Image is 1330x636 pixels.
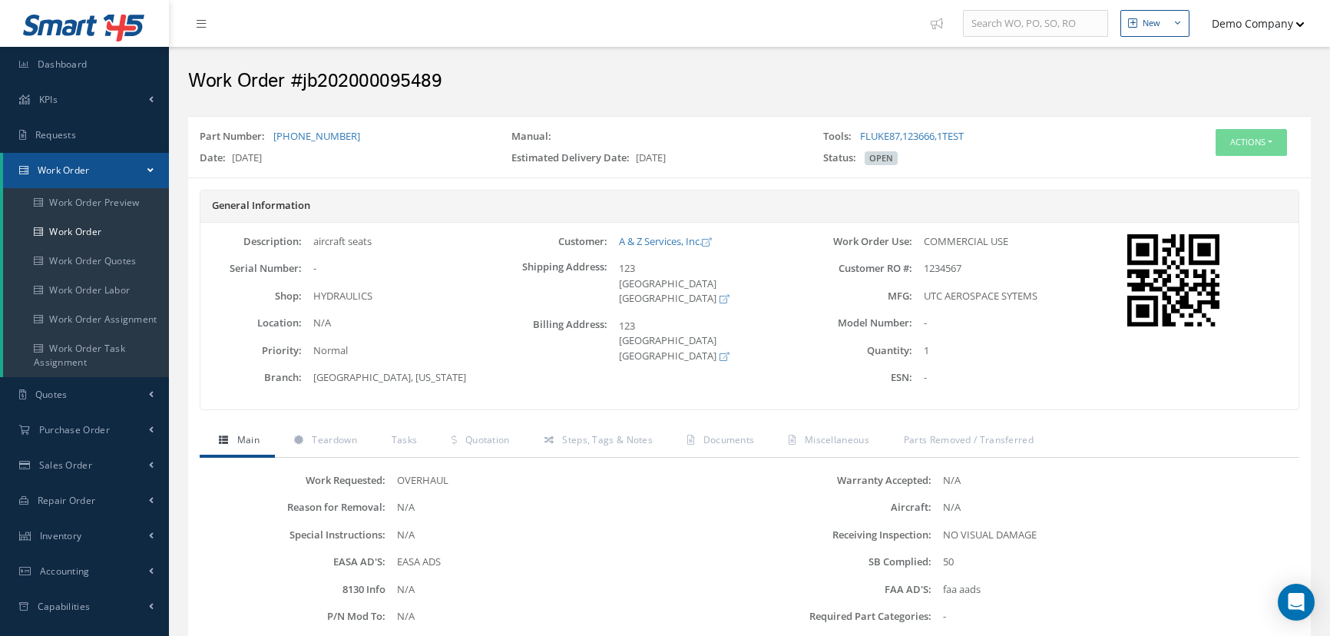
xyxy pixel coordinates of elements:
[562,433,653,446] span: Steps, Tags & Notes
[937,129,964,143] a: 1TEST
[810,345,911,356] label: Quantity:
[38,164,90,177] span: Work Order
[39,459,92,472] span: Sales Order
[805,433,869,446] span: Miscellaneous
[963,10,1108,38] input: Search WO, PO, SO, RO
[302,370,505,386] div: [GEOGRAPHIC_DATA], [US_STATE]
[39,93,58,106] span: KPIs
[313,261,316,275] span: -
[200,317,302,329] label: Location:
[3,153,169,188] a: Work Order
[860,129,902,143] a: FLUKE87,
[203,475,385,486] label: Work Requested:
[931,609,1295,624] div: -
[500,151,812,172] div: [DATE]
[703,433,755,446] span: Documents
[3,276,169,305] a: Work Order Labor
[511,151,636,166] label: Estimated Delivery Date:
[35,388,68,401] span: Quotes
[912,234,1116,250] div: COMMERCIAL USE
[203,529,385,541] label: Special Instructions:
[823,151,862,166] label: Status:
[200,290,302,302] label: Shop:
[525,426,668,458] a: Steps, Tags & Notes
[372,426,433,458] a: Tasks
[912,316,1116,331] div: -
[885,426,1049,458] a: Parts Removed / Transferred
[810,372,911,383] label: ESN:
[505,319,607,364] label: Billing Address:
[749,584,931,595] label: FAA AD'S:
[200,236,302,247] label: Description:
[203,502,385,513] label: Reason for Removal:
[3,305,169,334] a: Work Order Assignment
[749,502,931,513] label: Aircraft:
[931,528,1295,543] div: NO VISUAL DAMAGE
[200,129,271,144] label: Part Number:
[3,247,169,276] a: Work Order Quotes
[275,426,372,458] a: Teardown
[385,582,749,598] div: N/A
[465,433,510,446] span: Quotation
[38,58,88,71] span: Dashboard
[924,261,961,275] span: 1234567
[912,289,1116,304] div: UTC AEROSPACE SYTEMS
[40,529,82,542] span: Inventory
[39,423,110,436] span: Purchase Order
[273,129,360,143] a: [PHONE_NUMBER]
[38,600,91,613] span: Capabilities
[302,343,505,359] div: Normal
[607,261,811,306] div: 123 [GEOGRAPHIC_DATA] [GEOGRAPHIC_DATA]
[931,473,1295,489] div: N/A
[392,433,418,446] span: Tasks
[302,316,505,331] div: N/A
[931,582,1295,598] div: faa aads
[810,236,911,247] label: Work Order Use:
[749,475,931,486] label: Warranty Accepted:
[385,609,749,624] div: N/A
[385,555,749,570] div: EASA ADS
[203,556,385,568] label: EASA AD'S:
[865,151,898,165] span: OPEN
[3,188,169,217] a: Work Order Preview
[302,289,505,304] div: HYDRAULICS
[505,261,607,306] label: Shipping Address:
[200,151,232,166] label: Date:
[749,556,931,568] label: SB Complied:
[38,494,96,507] span: Repair Order
[769,426,885,458] a: Miscellaneous
[312,433,356,446] span: Teardown
[200,426,275,458] a: Main
[810,290,911,302] label: MFG:
[912,343,1116,359] div: 1
[200,345,302,356] label: Priority:
[1216,129,1287,156] button: Actions
[432,426,524,458] a: Quotation
[3,217,169,247] a: Work Order
[1120,10,1189,37] button: New
[188,151,500,172] div: [DATE]
[511,129,557,144] label: Manual:
[931,500,1295,515] div: N/A
[904,433,1034,446] span: Parts Removed / Transferred
[902,129,937,143] a: 123666,
[385,500,749,515] div: N/A
[203,584,385,595] label: 8130 Info
[823,129,858,144] label: Tools:
[810,317,911,329] label: Model Number:
[505,236,607,247] label: Customer:
[749,611,931,622] label: Required Part Categories:
[1197,8,1305,38] button: Demo Company
[3,334,169,377] a: Work Order Task Assignment
[1127,234,1219,326] img: barcode work-order:1434
[810,263,911,274] label: Customer RO #:
[237,433,260,446] span: Main
[619,234,711,248] a: A & Z Services, Inc.
[385,528,749,543] div: N/A
[203,611,385,622] label: P/N Mod To:
[212,200,1287,212] h5: General Information
[668,426,769,458] a: Documents
[607,319,811,364] div: 123 [GEOGRAPHIC_DATA] [GEOGRAPHIC_DATA]
[40,565,90,578] span: Accounting
[200,372,302,383] label: Branch:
